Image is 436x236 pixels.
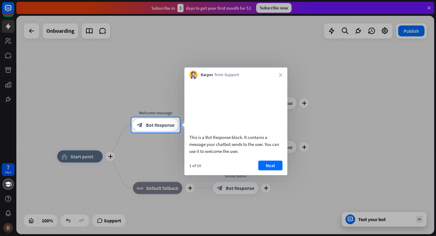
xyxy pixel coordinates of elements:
[189,163,201,168] div: 1 of 10
[5,2,23,21] button: Open LiveChat chat widget
[279,73,282,77] i: close
[137,122,143,128] i: block_bot_response
[215,72,239,78] span: from Support
[201,72,213,78] span: Kacper
[146,122,174,128] span: Bot Response
[189,133,282,154] div: This is a Bot Response block. It contains a message your chatbot sends to the user. You can use i...
[258,160,282,170] button: Next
